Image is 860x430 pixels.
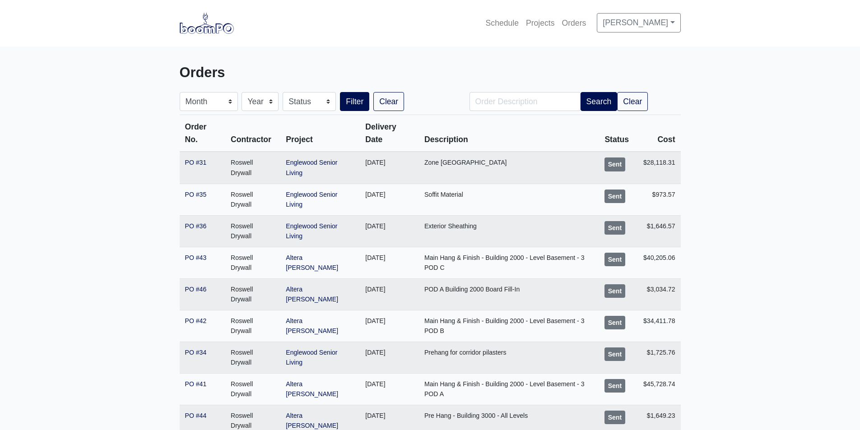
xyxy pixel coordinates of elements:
a: Englewood Senior Living [286,222,337,240]
a: Altera [PERSON_NAME] [286,412,338,430]
td: $3,034.72 [634,278,680,310]
td: $28,118.31 [634,152,680,184]
th: Cost [634,115,680,152]
td: $1,725.76 [634,342,680,373]
a: Altera [PERSON_NAME] [286,380,338,398]
a: Englewood Senior Living [286,159,337,176]
td: Main Hang & Finish - Building 2000 - Level Basement - 3 POD B [419,310,599,342]
div: Sent [604,253,626,266]
td: [DATE] [360,278,419,310]
a: Altera [PERSON_NAME] [286,254,338,272]
a: Englewood Senior Living [286,349,337,366]
h3: Orders [180,65,423,81]
td: $40,205.06 [634,247,680,278]
td: [DATE] [360,247,419,278]
a: PO #34 [185,349,207,356]
a: Clear [373,92,404,111]
a: Englewood Senior Living [286,191,337,208]
td: [DATE] [360,152,419,184]
td: Roswell Drywall [225,247,280,278]
td: $973.57 [634,184,680,215]
a: PO #41 [185,380,207,388]
td: [DATE] [360,342,419,373]
td: [DATE] [360,310,419,342]
td: Roswell Drywall [225,215,280,247]
td: Roswell Drywall [225,278,280,310]
th: Project [280,115,360,152]
td: Soffit Material [419,184,599,215]
th: Status [599,115,635,152]
td: Roswell Drywall [225,152,280,184]
a: Schedule [482,13,522,33]
a: Altera [PERSON_NAME] [286,317,338,335]
a: PO #46 [185,286,207,293]
a: PO #42 [185,317,207,324]
a: PO #44 [185,412,207,419]
td: $34,411.78 [634,310,680,342]
a: Altera [PERSON_NAME] [286,286,338,303]
td: Prehang for corridor pilasters [419,342,599,373]
td: Roswell Drywall [225,342,280,373]
a: PO #31 [185,159,207,166]
div: Sent [604,316,626,329]
a: Projects [522,13,558,33]
th: Contractor [225,115,280,152]
td: $45,728.74 [634,373,680,405]
a: PO #43 [185,254,207,261]
button: Search [581,92,618,111]
a: PO #36 [185,222,207,230]
td: Roswell Drywall [225,373,280,405]
div: Sent [604,157,626,171]
th: Description [419,115,599,152]
td: [DATE] [360,215,419,247]
a: Orders [558,13,590,33]
div: Sent [604,221,626,235]
th: Delivery Date [360,115,419,152]
button: Filter [340,92,369,111]
div: Sent [604,347,626,361]
td: [DATE] [360,184,419,215]
input: Order Description [470,92,581,111]
td: POD A Building 2000 Board Fill-In [419,278,599,310]
div: Sent [604,190,626,203]
div: Sent [604,411,626,424]
div: Sent [604,284,626,298]
a: Clear [617,92,648,111]
div: Sent [604,379,626,393]
td: Main Hang & Finish - Building 2000 - Level Basement - 3 POD A [419,373,599,405]
td: $1,646.57 [634,215,680,247]
td: Zone [GEOGRAPHIC_DATA] [419,152,599,184]
a: PO #35 [185,191,207,198]
td: Roswell Drywall [225,310,280,342]
img: boomPO [180,13,234,33]
td: Roswell Drywall [225,184,280,215]
a: [PERSON_NAME] [597,13,680,32]
td: Main Hang & Finish - Building 2000 - Level Basement - 3 POD C [419,247,599,278]
td: Exterior Sheathing [419,215,599,247]
th: Order No. [180,115,225,152]
td: [DATE] [360,373,419,405]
